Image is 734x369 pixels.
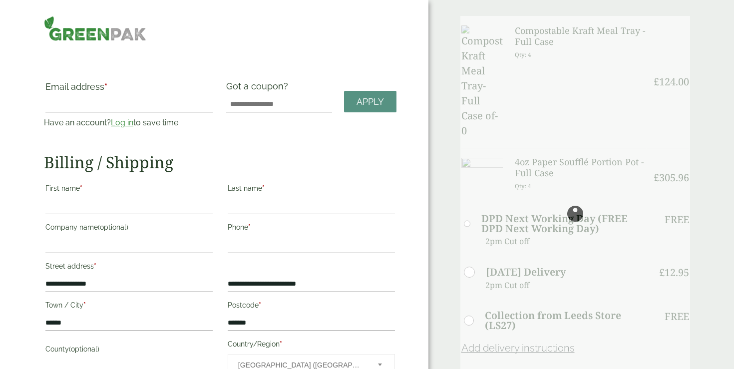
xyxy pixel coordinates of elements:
[45,259,213,276] label: Street address
[69,345,99,353] span: (optional)
[344,91,396,112] a: Apply
[44,153,396,172] h2: Billing / Shipping
[44,16,146,41] img: GreenPak Supplies
[228,220,395,237] label: Phone
[262,184,265,192] abbr: required
[45,220,213,237] label: Company name
[44,117,214,129] p: Have an account? to save time
[259,301,261,309] abbr: required
[45,181,213,198] label: First name
[228,298,395,315] label: Postcode
[98,223,128,231] span: (optional)
[280,340,282,348] abbr: required
[228,181,395,198] label: Last name
[80,184,82,192] abbr: required
[226,81,292,96] label: Got a coupon?
[45,342,213,359] label: County
[104,81,107,92] abbr: required
[111,118,133,127] a: Log in
[228,337,395,354] label: Country/Region
[94,262,96,270] abbr: required
[83,301,86,309] abbr: required
[357,96,384,107] span: Apply
[45,82,213,96] label: Email address
[248,223,251,231] abbr: required
[45,298,213,315] label: Town / City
